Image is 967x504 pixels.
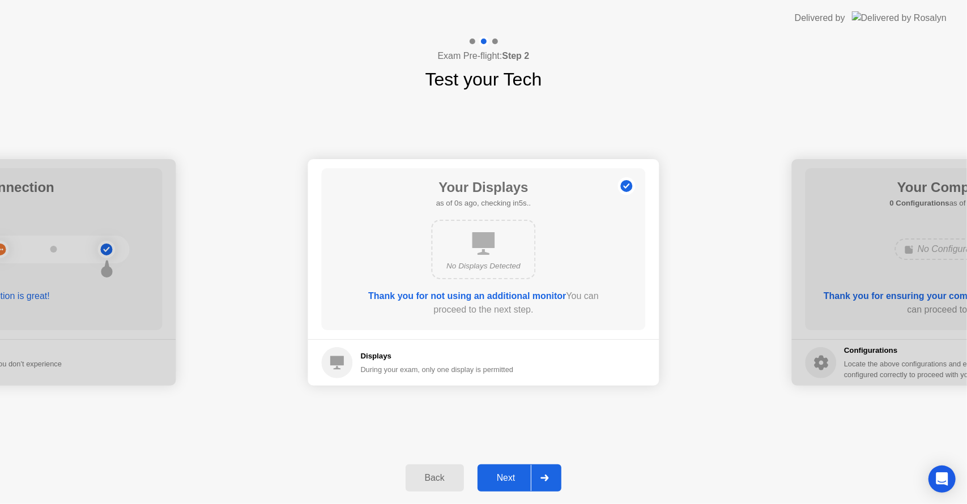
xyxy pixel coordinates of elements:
div: Back [409,473,461,483]
div: Open Intercom Messenger [928,465,956,493]
div: Delivered by [795,11,845,25]
button: Back [406,464,464,492]
div: No Displays Detected [442,260,526,272]
b: Step 2 [502,51,529,61]
h4: Exam Pre-flight: [438,49,530,63]
h5: as of 0s ago, checking in5s.. [436,198,531,209]
div: During your exam, only one display is permitted [361,364,514,375]
div: Next [481,473,531,483]
div: You can proceed to the next step. [354,289,614,317]
img: Delivered by Rosalyn [852,11,947,24]
button: Next [478,464,562,492]
h5: Displays [361,351,514,362]
b: Thank you for not using an additional monitor [368,291,566,301]
h1: Test your Tech [425,66,542,93]
h1: Your Displays [436,177,531,198]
